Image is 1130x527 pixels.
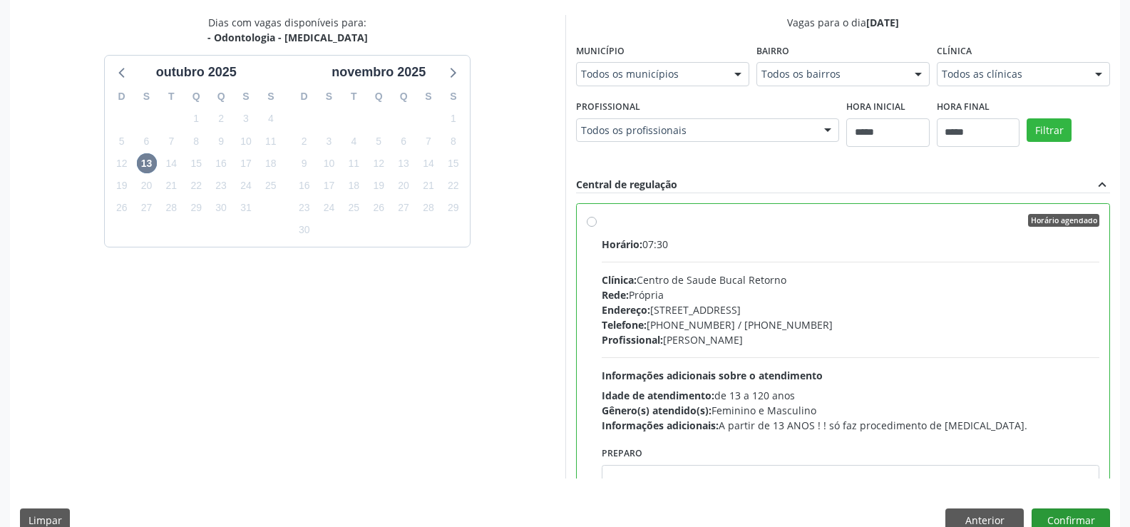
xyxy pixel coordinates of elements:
div: S [441,86,466,108]
span: terça-feira, 21 de outubro de 2025 [161,176,181,196]
button: Filtrar [1027,118,1072,143]
div: Q [366,86,391,108]
span: Clínica: [602,273,637,287]
div: Feminino e Masculino [602,403,1100,418]
div: S [134,86,159,108]
span: quinta-feira, 16 de outubro de 2025 [211,153,231,173]
span: sábado, 1 de novembro de 2025 [443,109,463,129]
span: terça-feira, 11 de novembro de 2025 [344,153,364,173]
div: Centro de Saude Bucal Retorno [602,272,1100,287]
span: quarta-feira, 26 de novembro de 2025 [369,198,389,218]
div: S [234,86,259,108]
span: sexta-feira, 31 de outubro de 2025 [236,198,256,218]
span: sexta-feira, 14 de novembro de 2025 [418,153,438,173]
span: terça-feira, 28 de outubro de 2025 [161,198,181,218]
span: quarta-feira, 8 de outubro de 2025 [186,131,206,151]
label: Hora final [937,96,990,118]
label: Preparo [602,443,642,465]
span: domingo, 30 de novembro de 2025 [294,220,314,240]
div: S [258,86,283,108]
div: D [109,86,134,108]
label: Hora inicial [846,96,905,118]
div: Q [209,86,234,108]
span: Rede: [602,288,629,302]
span: quinta-feira, 6 de novembro de 2025 [394,131,414,151]
div: Dias com vagas disponíveis para: [207,15,368,45]
div: outubro 2025 [150,63,242,82]
label: Bairro [756,40,789,62]
div: A partir de 13 ANOS ! ! só faz procedimento de [MEDICAL_DATA]. [602,418,1100,433]
span: Todos os profissionais [581,123,811,138]
span: domingo, 12 de outubro de 2025 [112,153,132,173]
div: de 13 a 120 anos [602,388,1100,403]
span: Todos os bairros [761,67,900,81]
span: Todos as clínicas [942,67,1081,81]
span: terça-feira, 4 de novembro de 2025 [344,131,364,151]
span: segunda-feira, 20 de outubro de 2025 [137,176,157,196]
span: [DATE] [866,16,899,29]
div: T [159,86,184,108]
span: sábado, 29 de novembro de 2025 [443,198,463,218]
span: quinta-feira, 23 de outubro de 2025 [211,176,231,196]
span: segunda-feira, 17 de novembro de 2025 [319,176,339,196]
span: segunda-feira, 6 de outubro de 2025 [137,131,157,151]
div: [STREET_ADDRESS] [602,302,1100,317]
div: Q [184,86,209,108]
div: - Odontologia - [MEDICAL_DATA] [207,30,368,45]
span: quinta-feira, 9 de outubro de 2025 [211,131,231,151]
span: sexta-feira, 24 de outubro de 2025 [236,176,256,196]
span: terça-feira, 18 de novembro de 2025 [344,176,364,196]
span: quarta-feira, 29 de outubro de 2025 [186,198,206,218]
span: segunda-feira, 10 de novembro de 2025 [319,153,339,173]
div: Q [391,86,416,108]
label: Clínica [937,40,972,62]
span: sábado, 25 de outubro de 2025 [261,176,281,196]
span: Horário: [602,237,642,251]
div: [PHONE_NUMBER] / [PHONE_NUMBER] [602,317,1100,332]
span: quinta-feira, 27 de novembro de 2025 [394,198,414,218]
span: domingo, 19 de outubro de 2025 [112,176,132,196]
div: Própria [602,287,1100,302]
span: sexta-feira, 10 de outubro de 2025 [236,131,256,151]
span: Profissional: [602,333,663,347]
span: terça-feira, 25 de novembro de 2025 [344,198,364,218]
div: Central de regulação [576,177,677,193]
div: [PERSON_NAME] [602,332,1100,347]
span: quinta-feira, 2 de outubro de 2025 [211,109,231,129]
span: Telefone: [602,318,647,332]
span: quinta-feira, 30 de outubro de 2025 [211,198,231,218]
label: Profissional [576,96,640,118]
label: Município [576,40,625,62]
span: sábado, 22 de novembro de 2025 [443,176,463,196]
span: quarta-feira, 1 de outubro de 2025 [186,109,206,129]
span: Idade de atendimento: [602,389,714,402]
span: quarta-feira, 19 de novembro de 2025 [369,176,389,196]
div: S [317,86,341,108]
span: segunda-feira, 3 de novembro de 2025 [319,131,339,151]
span: Todos os municípios [581,67,720,81]
div: T [341,86,366,108]
span: domingo, 5 de outubro de 2025 [112,131,132,151]
span: Horário agendado [1028,214,1099,227]
span: sábado, 11 de outubro de 2025 [261,131,281,151]
span: domingo, 26 de outubro de 2025 [112,198,132,218]
span: sexta-feira, 17 de outubro de 2025 [236,153,256,173]
span: sábado, 4 de outubro de 2025 [261,109,281,129]
span: sexta-feira, 21 de novembro de 2025 [418,176,438,196]
span: segunda-feira, 13 de outubro de 2025 [137,153,157,173]
span: terça-feira, 7 de outubro de 2025 [161,131,181,151]
span: sexta-feira, 3 de outubro de 2025 [236,109,256,129]
span: quinta-feira, 13 de novembro de 2025 [394,153,414,173]
i: expand_less [1094,177,1110,193]
span: Gênero(s) atendido(s): [602,404,712,417]
span: sexta-feira, 28 de novembro de 2025 [418,198,438,218]
span: domingo, 16 de novembro de 2025 [294,176,314,196]
span: sábado, 8 de novembro de 2025 [443,131,463,151]
span: quinta-feira, 20 de novembro de 2025 [394,176,414,196]
div: S [416,86,441,108]
span: quarta-feira, 15 de outubro de 2025 [186,153,206,173]
span: domingo, 23 de novembro de 2025 [294,198,314,218]
span: segunda-feira, 24 de novembro de 2025 [319,198,339,218]
span: sexta-feira, 7 de novembro de 2025 [418,131,438,151]
span: sábado, 18 de outubro de 2025 [261,153,281,173]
